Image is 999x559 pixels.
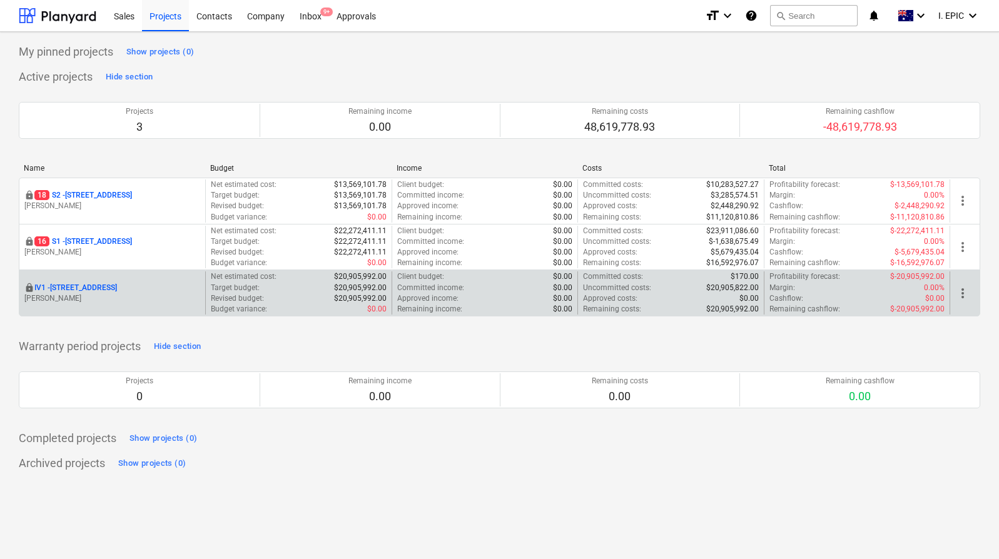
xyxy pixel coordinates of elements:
[211,190,260,201] p: Target budget :
[720,8,735,23] i: keyboard_arrow_down
[211,226,276,236] p: Net estimated cost :
[769,164,945,173] div: Total
[769,226,840,236] p: Profitability forecast :
[706,212,759,223] p: $11,120,810.86
[769,190,795,201] p: Margin :
[739,293,759,304] p: $0.00
[584,106,655,117] p: Remaining costs
[126,119,153,134] p: 3
[126,389,153,404] p: 0
[348,106,412,117] p: Remaining income
[397,190,464,201] p: Committed income :
[154,340,201,354] div: Hide section
[913,8,928,23] i: keyboard_arrow_down
[583,258,641,268] p: Remaining costs :
[706,283,759,293] p: $20,905,822.00
[776,11,786,21] span: search
[711,247,759,258] p: $5,679,435.04
[24,236,34,246] span: locked
[553,212,572,223] p: $0.00
[769,271,840,282] p: Profitability forecast :
[553,201,572,211] p: $0.00
[890,304,945,315] p: $-20,905,992.00
[19,44,113,59] p: My pinned projects
[24,293,200,304] p: [PERSON_NAME]
[583,304,641,315] p: Remaining costs :
[965,8,980,23] i: keyboard_arrow_down
[151,336,204,356] button: Hide section
[34,190,132,201] p: S2 - [STREET_ADDRESS]
[583,283,651,293] p: Uncommitted costs :
[582,164,759,173] div: Costs
[592,389,648,404] p: 0.00
[706,226,759,236] p: $23,911,086.60
[592,376,648,386] p: Remaining costs
[583,247,637,258] p: Approved costs :
[706,258,759,268] p: $16,592,976.07
[745,8,758,23] i: Knowledge base
[334,236,387,247] p: $22,272,411.11
[397,271,444,282] p: Client budget :
[24,283,200,304] div: IV1 -[STREET_ADDRESS][PERSON_NAME]
[24,247,200,258] p: [PERSON_NAME]
[924,283,945,293] p: 0.00%
[367,212,387,223] p: $0.00
[24,283,34,293] span: locked
[711,201,759,211] p: $2,448,290.92
[24,283,34,293] div: This project is confidential
[890,258,945,268] p: $-16,592,976.07
[769,258,840,268] p: Remaining cashflow :
[890,179,945,190] p: $-13,569,101.78
[211,304,267,315] p: Budget variance :
[397,247,459,258] p: Approved income :
[397,212,462,223] p: Remaining income :
[126,45,194,59] div: Show projects (0)
[24,164,200,173] div: Name
[769,179,840,190] p: Profitability forecast :
[24,236,200,258] div: 16S1 -[STREET_ADDRESS][PERSON_NAME]
[211,247,264,258] p: Revised budget :
[770,5,858,26] button: Search
[583,190,651,201] p: Uncommitted costs :
[334,271,387,282] p: $20,905,992.00
[583,201,637,211] p: Approved costs :
[553,236,572,247] p: $0.00
[823,119,897,134] p: -48,619,778.93
[34,190,49,200] span: 18
[924,190,945,201] p: 0.00%
[769,247,803,258] p: Cashflow :
[19,431,116,446] p: Completed projects
[826,376,895,386] p: Remaining cashflow
[895,201,945,211] p: $-2,448,290.92
[24,190,200,211] div: 18S2 -[STREET_ADDRESS][PERSON_NAME]
[924,236,945,247] p: 0.00%
[583,226,643,236] p: Committed costs :
[334,190,387,201] p: $13,569,101.78
[397,164,573,173] div: Income
[553,179,572,190] p: $0.00
[890,271,945,282] p: $-20,905,992.00
[24,190,34,200] span: locked
[211,293,264,304] p: Revised budget :
[348,389,412,404] p: 0.00
[584,119,655,134] p: 48,619,778.93
[211,271,276,282] p: Net estimated cost :
[320,8,333,16] span: 9+
[19,69,93,84] p: Active projects
[553,271,572,282] p: $0.00
[397,226,444,236] p: Client budget :
[709,236,759,247] p: $-1,638,675.49
[334,247,387,258] p: $22,272,411.11
[583,179,643,190] p: Committed costs :
[334,201,387,211] p: $13,569,101.78
[553,190,572,201] p: $0.00
[19,456,105,471] p: Archived projects
[126,106,153,117] p: Projects
[868,8,880,23] i: notifications
[126,376,153,386] p: Projects
[334,179,387,190] p: $13,569,101.78
[397,304,462,315] p: Remaining income :
[583,271,643,282] p: Committed costs :
[211,258,267,268] p: Budget variance :
[731,271,759,282] p: $170.00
